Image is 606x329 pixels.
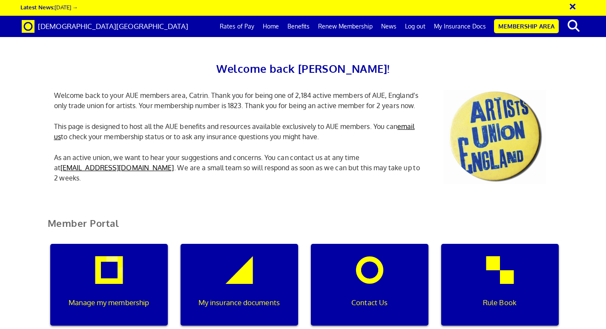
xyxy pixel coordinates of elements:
[54,122,415,141] a: email us
[38,22,188,31] span: [DEMOGRAPHIC_DATA][GEOGRAPHIC_DATA]
[316,297,422,308] p: Contact Us
[377,16,401,37] a: News
[60,163,174,172] a: [EMAIL_ADDRESS][DOMAIN_NAME]
[48,90,431,111] p: Welcome back to your AUE members area, Catrin. Thank you for being one of 2,184 active members of...
[447,297,552,308] p: Rule Book
[314,16,377,37] a: Renew Membership
[48,121,431,142] p: This page is designed to host all the AUE benefits and resources available exclusively to AUE mem...
[215,16,258,37] a: Rates of Pay
[20,3,55,11] strong: Latest News:
[56,297,161,308] p: Manage my membership
[41,218,565,239] h2: Member Portal
[186,297,292,308] p: My insurance documents
[283,16,314,37] a: Benefits
[258,16,283,37] a: Home
[48,60,559,77] h2: Welcome back [PERSON_NAME]!
[430,16,490,37] a: My Insurance Docs
[15,16,195,37] a: Brand [DEMOGRAPHIC_DATA][GEOGRAPHIC_DATA]
[560,17,586,35] button: search
[494,19,559,33] a: Membership Area
[401,16,430,37] a: Log out
[48,152,431,183] p: As an active union, we want to hear your suggestions and concerns. You can contact us at any time...
[20,3,78,11] a: Latest News:[DATE] →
